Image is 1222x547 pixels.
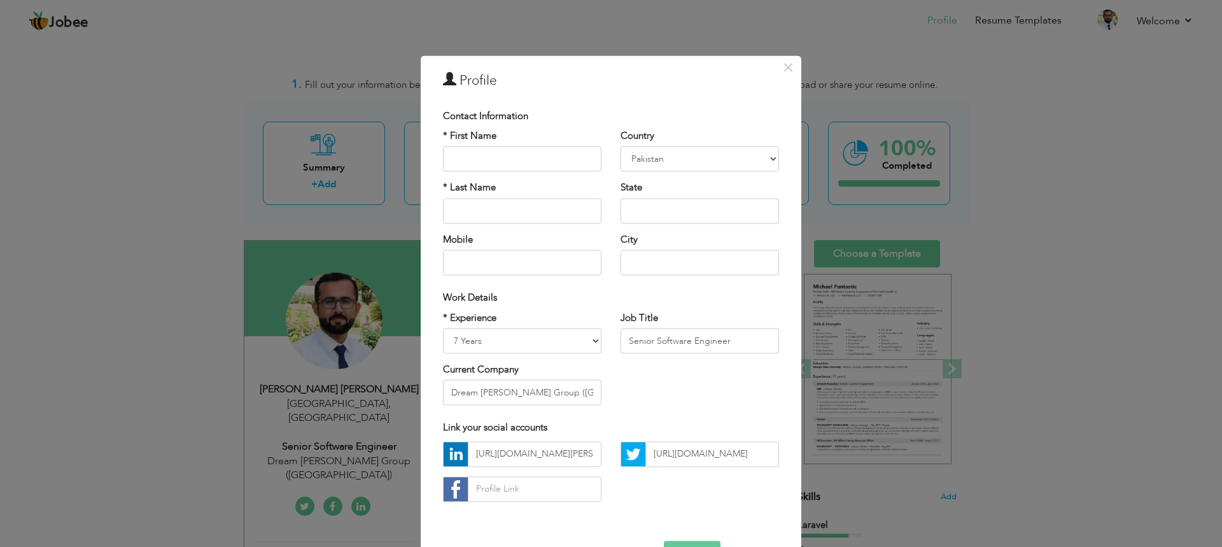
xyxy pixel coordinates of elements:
h3: Profile [443,71,779,90]
label: Country [621,129,654,143]
label: * First Name [443,129,496,143]
input: Profile Link [645,441,779,467]
label: State [621,181,642,195]
span: Work Details [443,292,497,304]
span: Link your social accounts [443,422,547,434]
button: Close [778,57,798,78]
span: × [783,56,794,79]
label: * Last Name [443,181,496,195]
label: Job Title [621,311,658,325]
label: * Experience [443,311,496,325]
img: facebook [444,477,468,501]
img: Twitter [621,442,645,466]
span: Contact Information [443,110,528,122]
label: City [621,233,638,246]
label: Current Company [443,363,519,376]
label: Mobile [443,233,473,246]
input: Profile Link [468,476,601,502]
input: Profile Link [468,441,601,467]
img: linkedin [444,442,468,466]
